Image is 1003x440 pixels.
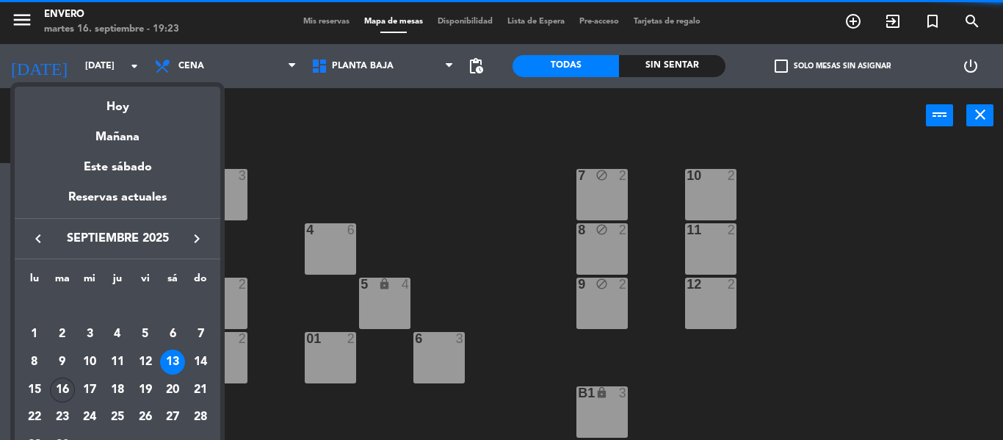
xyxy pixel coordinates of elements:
div: 1 [22,322,47,347]
div: 18 [105,378,130,403]
div: 28 [188,405,213,430]
td: 2 de septiembre de 2025 [48,321,76,349]
div: 11 [105,350,130,375]
div: 19 [133,378,158,403]
td: 1 de septiembre de 2025 [21,321,48,349]
div: 2 [50,322,75,347]
td: 14 de septiembre de 2025 [187,348,214,376]
td: 28 de septiembre de 2025 [187,404,214,432]
td: 8 de septiembre de 2025 [21,348,48,376]
div: 23 [50,405,75,430]
div: 8 [22,350,47,375]
td: 11 de septiembre de 2025 [104,348,131,376]
td: 6 de septiembre de 2025 [159,321,187,349]
i: keyboard_arrow_right [188,230,206,248]
td: 13 de septiembre de 2025 [159,348,187,376]
button: keyboard_arrow_right [184,229,210,248]
td: 17 de septiembre de 2025 [76,376,104,404]
div: 21 [188,378,213,403]
div: 24 [77,405,102,430]
div: 13 [160,350,185,375]
div: 25 [105,405,130,430]
td: 22 de septiembre de 2025 [21,404,48,432]
th: lunes [21,270,48,293]
td: 23 de septiembre de 2025 [48,404,76,432]
th: miércoles [76,270,104,293]
td: 25 de septiembre de 2025 [104,404,131,432]
td: 20 de septiembre de 2025 [159,376,187,404]
div: Hoy [15,87,220,117]
td: 3 de septiembre de 2025 [76,321,104,349]
th: martes [48,270,76,293]
div: 26 [133,405,158,430]
div: Mañana [15,117,220,147]
th: sábado [159,270,187,293]
div: 9 [50,350,75,375]
div: 15 [22,378,47,403]
td: 5 de septiembre de 2025 [131,321,159,349]
i: keyboard_arrow_left [29,230,47,248]
td: 4 de septiembre de 2025 [104,321,131,349]
div: 3 [77,322,102,347]
div: 27 [160,405,185,430]
td: 9 de septiembre de 2025 [48,348,76,376]
td: 16 de septiembre de 2025 [48,376,76,404]
td: 15 de septiembre de 2025 [21,376,48,404]
td: 18 de septiembre de 2025 [104,376,131,404]
th: jueves [104,270,131,293]
div: 10 [77,350,102,375]
td: 12 de septiembre de 2025 [131,348,159,376]
td: 26 de septiembre de 2025 [131,404,159,432]
span: septiembre 2025 [51,229,184,248]
div: 6 [160,322,185,347]
td: 19 de septiembre de 2025 [131,376,159,404]
th: viernes [131,270,159,293]
div: 22 [22,405,47,430]
div: 4 [105,322,130,347]
div: 14 [188,350,213,375]
div: 5 [133,322,158,347]
td: 27 de septiembre de 2025 [159,404,187,432]
button: keyboard_arrow_left [25,229,51,248]
th: domingo [187,270,214,293]
div: 12 [133,350,158,375]
div: Este sábado [15,147,220,188]
div: 16 [50,378,75,403]
td: SEP. [21,293,214,321]
div: 7 [188,322,213,347]
div: Reservas actuales [15,188,220,218]
td: 24 de septiembre de 2025 [76,404,104,432]
td: 21 de septiembre de 2025 [187,376,214,404]
div: 20 [160,378,185,403]
td: 7 de septiembre de 2025 [187,321,214,349]
div: 17 [77,378,102,403]
td: 10 de septiembre de 2025 [76,348,104,376]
